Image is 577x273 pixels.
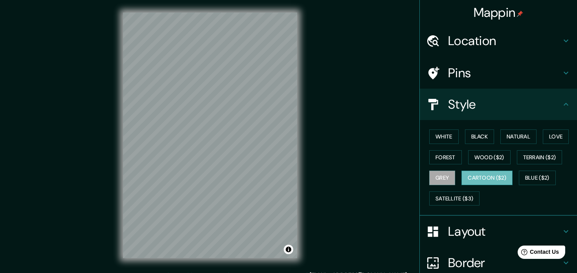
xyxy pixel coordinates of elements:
button: Cartoon ($2) [461,171,513,185]
div: Style [420,89,577,120]
button: Satellite ($3) [429,191,480,206]
canvas: Map [123,13,297,258]
h4: Mappin [474,5,524,20]
h4: Pins [448,65,561,81]
button: Blue ($2) [519,171,556,185]
button: Terrain ($2) [517,150,562,165]
h4: Border [448,255,561,271]
button: Forest [429,150,462,165]
button: Black [465,129,494,144]
h4: Location [448,33,561,49]
button: Grey [429,171,455,185]
h4: Style [448,96,561,112]
div: Pins [420,57,577,89]
button: Toggle attribution [284,245,293,254]
div: Location [420,25,577,56]
iframe: Help widget launcher [507,242,568,264]
button: Natural [500,129,537,144]
h4: Layout [448,224,561,239]
img: pin-icon.png [517,11,523,17]
div: Layout [420,216,577,247]
button: White [429,129,459,144]
button: Love [543,129,569,144]
button: Wood ($2) [468,150,511,165]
